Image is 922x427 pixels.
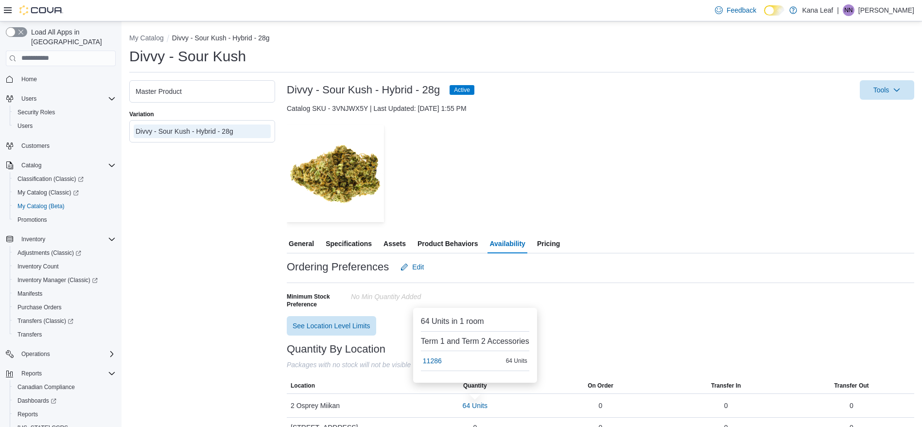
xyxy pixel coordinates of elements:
a: Transfers (Classic) [10,314,120,328]
button: Operations [17,348,54,360]
span: Purchase Orders [17,303,62,311]
button: Customers [2,139,120,153]
span: Reports [17,410,38,418]
button: Reports [17,368,46,379]
span: Transfer Out [834,382,869,390]
a: Users [14,120,36,132]
button: Catalog [2,159,120,172]
span: 64 Units [463,401,487,410]
span: Inventory Count [14,261,116,272]
button: Catalog [17,160,45,171]
button: Transfers [10,328,120,341]
div: 64 Units [472,355,529,367]
span: Dashboards [17,397,56,405]
span: Promotions [14,214,116,226]
a: Dashboards [10,394,120,408]
span: Classification (Classic) [14,173,116,185]
span: Manifests [14,288,116,300]
a: Transfers [14,329,46,340]
button: Purchase Orders [10,301,120,314]
span: Operations [21,350,50,358]
span: Customers [21,142,50,150]
span: Transfer In [711,382,741,390]
span: Inventory [17,233,116,245]
a: Dashboards [14,395,60,407]
label: Variation [129,110,154,118]
span: Active [454,86,470,94]
h3: Divvy - Sour Kush - Hybrid - 28g [287,84,440,96]
span: See Location Level Limits [293,321,370,331]
p: [PERSON_NAME] [858,4,914,16]
div: 64 Units in 1 room [421,316,529,327]
span: On Order [588,382,613,390]
span: Assets [383,234,406,253]
p: Kana Leaf [802,4,833,16]
span: 11286 [423,356,442,366]
span: Reports [17,368,116,379]
div: Catalog SKU - 3VNJWX5Y | Last Updated: [DATE] 1:55 PM [287,104,914,113]
a: Adjustments (Classic) [10,246,120,260]
span: Users [21,95,36,103]
span: Home [17,73,116,85]
span: General [289,234,314,253]
a: Security Roles [14,107,59,118]
span: Operations [17,348,116,360]
span: Security Roles [14,107,116,118]
span: 2 Osprey Miikan [291,400,340,411]
span: Manifests [17,290,42,298]
span: Inventory Manager (Classic) [17,276,98,284]
span: Inventory [21,235,45,243]
span: Quantity [463,382,487,390]
button: Tools [860,80,914,100]
span: Security Roles [17,108,55,116]
span: Pricing [537,234,560,253]
h1: Divvy - Sour Kush [129,47,246,66]
div: 0 [724,401,728,410]
a: Inventory Manager (Classic) [10,273,120,287]
a: Customers [17,140,53,152]
button: 64 Units [459,398,491,413]
div: 0 [850,401,853,410]
button: Reports [2,367,120,380]
a: My Catalog (Beta) [14,200,69,212]
span: Load All Apps in [GEOGRAPHIC_DATA] [27,27,116,47]
button: See Location Level Limits [287,316,376,336]
span: Edit [412,262,424,272]
div: 0 [599,401,603,410]
nav: An example of EuiBreadcrumbs [129,33,914,45]
a: Reports [14,409,42,420]
span: Dashboards [14,395,116,407]
div: Divvy - Sour Kush - Hybrid - 28g [136,126,269,136]
a: Classification (Classic) [10,172,120,186]
div: Term 1 and Term 2 Accessories [421,336,529,347]
div: Packages with no stock will not be visible [287,359,914,371]
a: Promotions [14,214,51,226]
a: My Catalog (Classic) [10,186,120,199]
span: Classification (Classic) [17,175,84,183]
span: Transfers (Classic) [14,315,116,327]
span: Location [291,382,315,390]
button: Home [2,72,120,86]
span: Canadian Compliance [14,381,116,393]
a: Classification (Classic) [14,173,87,185]
span: Transfers [14,329,116,340]
span: Home [21,75,37,83]
button: Reports [10,408,120,421]
span: My Catalog (Classic) [17,189,79,196]
img: Image for Divvy - Sour Kush - Hybrid - 28g [287,125,384,222]
a: Canadian Compliance [14,381,79,393]
span: Availability [489,234,525,253]
button: Inventory [2,232,120,246]
a: Adjustments (Classic) [14,247,85,259]
button: Divvy - Sour Kush - Hybrid - 28g [172,34,270,42]
button: Edit [397,257,428,277]
a: Purchase Orders [14,302,66,313]
input: Dark Mode [764,5,784,16]
button: Inventory [17,233,49,245]
div: Noreen Nichol [843,4,854,16]
span: My Catalog (Classic) [14,187,116,198]
a: Inventory Count [14,261,63,272]
button: Security Roles [10,106,120,119]
span: Reports [21,370,42,377]
button: My Catalog [129,34,164,42]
